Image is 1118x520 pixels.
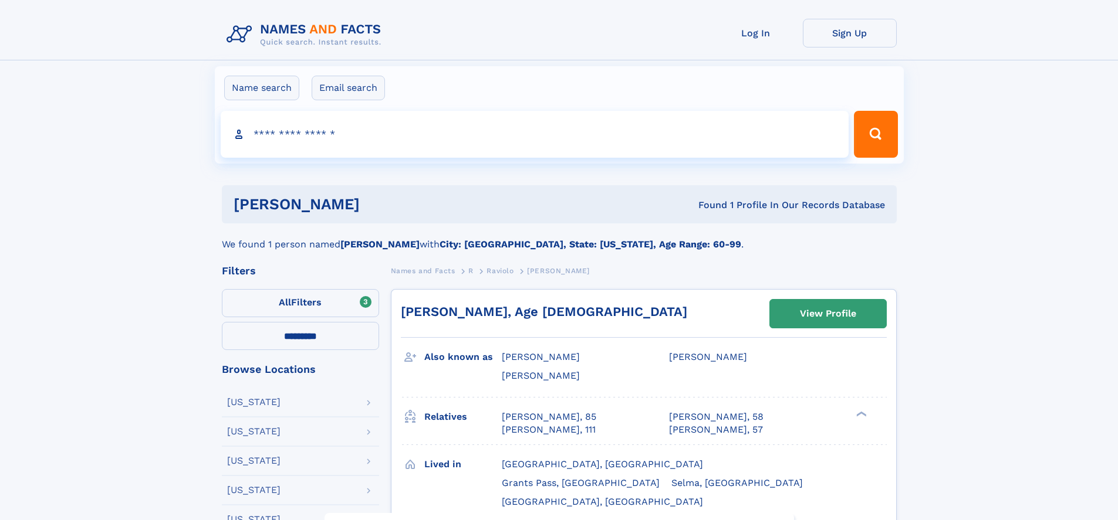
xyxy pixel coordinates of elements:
div: ❯ [853,410,867,417]
span: [PERSON_NAME] [502,370,580,381]
h3: Relatives [424,407,502,427]
h1: [PERSON_NAME] [234,197,529,212]
h3: Lived in [424,454,502,474]
span: [GEOGRAPHIC_DATA], [GEOGRAPHIC_DATA] [502,458,703,470]
b: [PERSON_NAME] [340,239,420,250]
div: Found 1 Profile In Our Records Database [529,199,885,212]
span: Grants Pass, [GEOGRAPHIC_DATA] [502,477,660,488]
div: View Profile [800,300,856,327]
a: [PERSON_NAME], Age [DEMOGRAPHIC_DATA] [401,304,687,319]
input: search input [221,111,849,158]
span: [GEOGRAPHIC_DATA], [GEOGRAPHIC_DATA] [502,496,703,507]
img: Logo Names and Facts [222,19,391,50]
label: Email search [312,76,385,100]
div: [US_STATE] [227,456,281,465]
a: [PERSON_NAME], 58 [669,410,764,423]
span: Raviolo [487,267,514,275]
label: Filters [222,289,379,317]
span: Selma, [GEOGRAPHIC_DATA] [671,477,803,488]
div: [US_STATE] [227,397,281,407]
a: Raviolo [487,263,514,278]
div: [US_STATE] [227,485,281,495]
span: [PERSON_NAME] [669,351,747,362]
button: Search Button [854,111,897,158]
div: We found 1 person named with . [222,223,897,251]
a: Log In [709,19,803,47]
div: Filters [222,266,379,276]
a: [PERSON_NAME], 57 [669,423,763,436]
span: [PERSON_NAME] [502,351,580,362]
span: R [468,267,474,275]
div: Browse Locations [222,364,379,375]
a: Names and Facts [391,263,455,278]
a: Sign Up [803,19,897,47]
span: [PERSON_NAME] [527,267,590,275]
a: R [468,263,474,278]
a: View Profile [770,300,886,328]
label: Name search [224,76,299,100]
a: [PERSON_NAME], 111 [502,423,596,436]
b: City: [GEOGRAPHIC_DATA], State: [US_STATE], Age Range: 60-99 [440,239,741,250]
h3: Also known as [424,347,502,367]
div: [US_STATE] [227,427,281,436]
a: [PERSON_NAME], 85 [502,410,596,423]
span: All [279,297,291,308]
